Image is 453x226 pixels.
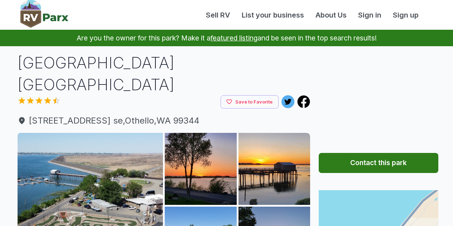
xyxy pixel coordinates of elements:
a: List your business [236,10,310,20]
a: [STREET_ADDRESS] se,Othello,WA 99344 [18,114,310,127]
a: Sell RV [200,10,236,20]
a: Sign in [352,10,387,20]
button: Contact this park [319,153,438,173]
span: [STREET_ADDRESS] se , Othello , WA 99344 [18,114,310,127]
a: featured listing [211,34,257,42]
button: Save to Favorite [221,95,279,109]
a: About Us [310,10,352,20]
h1: [GEOGRAPHIC_DATA] [GEOGRAPHIC_DATA] [18,52,310,95]
iframe: Advertisement [319,52,438,141]
p: Are you the owner for this park? Make it a and be seen in the top search results! [9,30,444,46]
a: Sign up [387,10,424,20]
img: AAcXr8p_eInZmLo7DW4mNf-dUdGZJUU_LgQIhDGNNIhQY-CMfvOvSc9Vcs_ztAPjbfgvCgMXOkaroJ609qMk0F1AlekayEsQd... [165,133,237,205]
img: AAcXr8pKHYgruk3Kv4S8l08XdEL9-Ew8l8gT5cq33OvwLMSw276LSHZsKjCa348dGEZcQYOlZTaxtYjtaMeUQDuZZ36yRZsAu... [238,133,310,205]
